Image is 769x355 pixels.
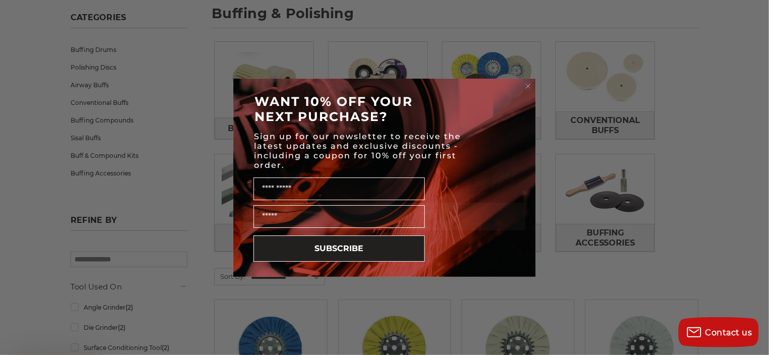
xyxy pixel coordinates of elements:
span: Contact us [706,328,752,337]
input: Email [253,205,425,228]
button: Close dialog [523,81,533,91]
span: WANT 10% OFF YOUR NEXT PURCHASE? [254,94,413,124]
button: SUBSCRIBE [253,235,425,262]
span: Sign up for our newsletter to receive the latest updates and exclusive discounts - including a co... [254,132,461,170]
button: Contact us [678,317,759,347]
